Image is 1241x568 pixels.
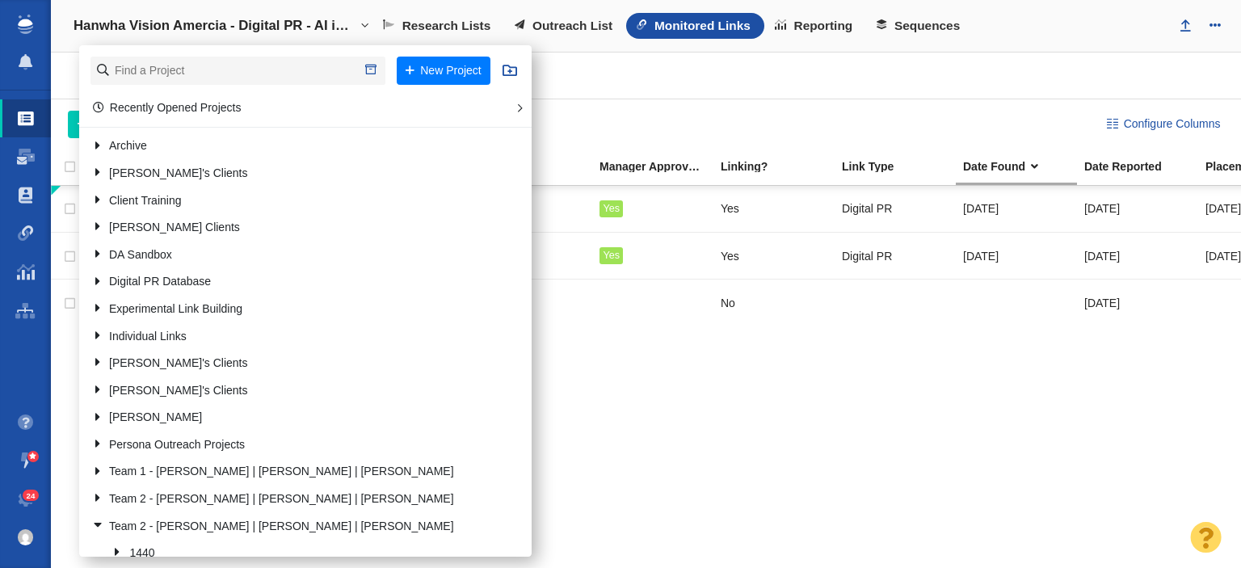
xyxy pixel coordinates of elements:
a: [PERSON_NAME]'s Clients [87,378,499,403]
a: Persona Outreach Projects [87,432,499,457]
td: Digital PR [835,232,956,279]
input: Find a Project [90,57,385,85]
span: Yes [603,250,620,261]
a: Digital PR Database [87,270,499,295]
a: Experimental Link Building [87,297,499,322]
div: Linking? [721,161,840,172]
div: [DATE] [963,238,1070,273]
td: Yes [592,186,713,233]
img: buzzstream_logo_iconsimple.png [18,15,32,34]
a: Reporting [764,13,866,39]
span: Yes [603,203,620,214]
div: Date Reported [1084,161,1204,172]
a: Date Reported [1084,161,1204,175]
a: Outreach List [504,13,626,39]
div: [DATE] [963,191,1070,226]
a: Client Training [87,188,499,213]
div: [DATE] [1084,191,1191,226]
a: Sequences [866,13,974,39]
a: Link Type [842,161,961,175]
span: Outreach List [532,19,612,33]
div: Yes [721,238,827,273]
span: Digital PR [842,201,892,216]
a: Archive [87,134,499,159]
span: Digital PR [842,249,892,263]
span: Reporting [794,19,853,33]
div: [DATE] [1084,238,1191,273]
a: Monitored Links [626,13,764,39]
span: Monitored Links [654,19,751,33]
h4: Hanwha Vision Amercia - Digital PR - AI in Education: The Growing Debate Across Generations and D... [74,18,356,34]
div: Yes [721,191,827,226]
span: Sequences [894,19,960,33]
a: Date Found [963,161,1083,175]
button: Add Links [68,111,166,138]
span: 24 [23,490,40,502]
a: Research Lists [372,13,504,39]
a: [PERSON_NAME] Clients [87,216,499,241]
div: Manager Approved Link? [599,161,719,172]
a: [PERSON_NAME]'s Clients [87,351,499,377]
a: [PERSON_NAME]'s Clients [87,161,499,186]
a: Recently Opened Projects [93,101,242,114]
a: Individual Links [87,324,499,349]
a: Team 2 - [PERSON_NAME] | [PERSON_NAME] | [PERSON_NAME] [87,514,499,539]
div: Link Type [842,161,961,172]
img: c9363fb76f5993e53bff3b340d5c230a [18,529,34,545]
span: Configure Columns [1124,116,1221,133]
a: Linking? [721,161,840,175]
span: Research Lists [402,19,491,33]
a: DA Sandbox [87,242,499,267]
div: Date that the backlink checker discovered the link [963,161,1083,172]
a: Team 1 - [PERSON_NAME] | [PERSON_NAME] | [PERSON_NAME] [87,460,499,485]
a: [PERSON_NAME] [87,406,499,431]
div: No [721,285,827,320]
a: Team 2 - [PERSON_NAME] | [PERSON_NAME] | [PERSON_NAME] [87,486,499,511]
a: 1440 [108,541,499,566]
td: Yes [592,232,713,279]
button: New Project [397,57,490,85]
div: [DATE] [1084,285,1191,320]
td: Digital PR [835,186,956,233]
button: Configure Columns [1097,111,1230,138]
a: Manager Approved Link? [599,161,719,175]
